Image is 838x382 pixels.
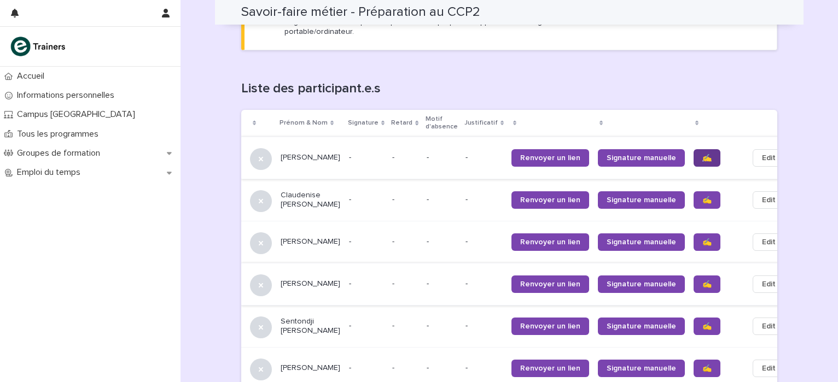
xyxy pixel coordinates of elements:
a: Renvoyer un lien [511,233,589,251]
span: ✍️ [702,280,712,288]
a: Renvoyer un lien [511,360,589,377]
p: - [427,237,457,246]
p: - [392,277,397,289]
p: - [427,195,457,204]
span: Edit [762,237,776,248]
p: - [465,153,503,162]
p: - [392,151,397,162]
a: ✍️ [694,191,720,209]
button: Edit [753,233,785,251]
a: ✍️ [694,149,720,167]
span: Edit [762,152,776,163]
span: Signature manuelle [607,365,676,372]
a: ✍️ [694,275,720,293]
p: [PERSON_NAME] [281,363,340,373]
span: Renvoyer un lien [520,280,580,288]
span: ✍️ [702,322,712,330]
p: - [427,153,457,162]
p: - [349,279,383,289]
button: Edit [753,149,785,167]
p: [PERSON_NAME] [281,279,340,289]
a: Renvoyer un lien [511,318,589,335]
p: Informations personnelles [13,90,123,101]
img: K0CqGN7SDeD6s4JG8KQk [9,36,69,57]
a: Renvoyer un lien [511,275,589,293]
span: Renvoyer un lien [520,238,580,246]
span: Signature manuelle [607,322,676,330]
p: - [349,363,383,373]
p: Prénom & Nom [280,117,328,129]
a: Signature manuelle [598,149,685,167]
tr: Sentondji [PERSON_NAME]--- --Renvoyer un lienSignature manuelle✍️Edit [241,305,802,347]
p: Groupes de formation [13,148,109,158]
span: ✍️ [702,365,712,372]
span: ✍️ [702,196,712,204]
p: - [427,363,457,373]
h2: Savoir-faire métier - Préparation au CCP2 [241,4,480,20]
p: - [465,363,503,373]
span: Edit [762,363,776,374]
p: - [349,321,383,331]
p: - [427,279,457,289]
span: Signature manuelle [607,196,676,204]
p: Sentondji [PERSON_NAME] [281,317,340,336]
button: Edit [753,191,785,209]
tr: [PERSON_NAME]--- --Renvoyer un lienSignature manuelle✍️Edit [241,221,802,263]
a: Signature manuelle [598,360,685,377]
p: - [465,279,503,289]
p: [PERSON_NAME] [281,237,340,246]
p: Accueil [13,71,53,81]
tr: Claudenise [PERSON_NAME]--- --Renvoyer un lienSignature manuelle✍️Edit [241,179,802,221]
p: Motif d'absence [426,113,458,133]
p: [PERSON_NAME] [281,153,340,162]
p: Claudenise [PERSON_NAME] [281,191,340,209]
button: Edit [753,318,785,335]
p: - [392,361,397,373]
p: - [392,193,397,204]
span: ✍️ [702,154,712,162]
span: Renvoyer un lien [520,322,580,330]
a: Renvoyer un lien [511,191,589,209]
span: Renvoyer un lien [520,365,580,372]
p: Signature [348,117,379,129]
span: Signature manuelle [607,238,676,246]
p: - [349,153,383,162]
a: Signature manuelle [598,233,685,251]
p: Retard [391,117,412,129]
a: Signature manuelle [598,318,685,335]
p: - [465,195,503,204]
span: ✍️ [702,238,712,246]
p: - [349,195,383,204]
span: Edit [762,321,776,332]
button: Edit [753,275,785,293]
a: ✍️ [694,233,720,251]
span: Renvoyer un lien [520,196,580,204]
span: Signature manuelle [607,280,676,288]
p: - [392,235,397,246]
a: Signature manuelle [598,275,685,293]
tr: [PERSON_NAME]--- --Renvoyer un lienSignature manuelle✍️Edit [241,263,802,305]
p: - [427,321,457,331]
p: Campus [GEOGRAPHIC_DATA] [13,109,144,120]
span: Signature manuelle [607,154,676,162]
a: Signature manuelle [598,191,685,209]
a: ✍️ [694,318,720,335]
tr: [PERSON_NAME]--- --Renvoyer un lienSignature manuelle✍️Edit [241,137,802,179]
p: Emploi du temps [13,167,89,178]
span: Edit [762,279,776,290]
span: Edit [762,195,776,205]
p: Tous les programmes [13,129,107,139]
a: ✍️ [694,360,720,377]
button: Edit [753,360,785,377]
p: Justificatif [464,117,498,129]
h1: Liste des participant.e.s [241,81,777,97]
p: - [349,237,383,246]
span: Renvoyer un lien [520,154,580,162]
p: - [392,319,397,331]
p: - [465,237,503,246]
a: Renvoyer un lien [511,149,589,167]
p: - [465,321,503,331]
